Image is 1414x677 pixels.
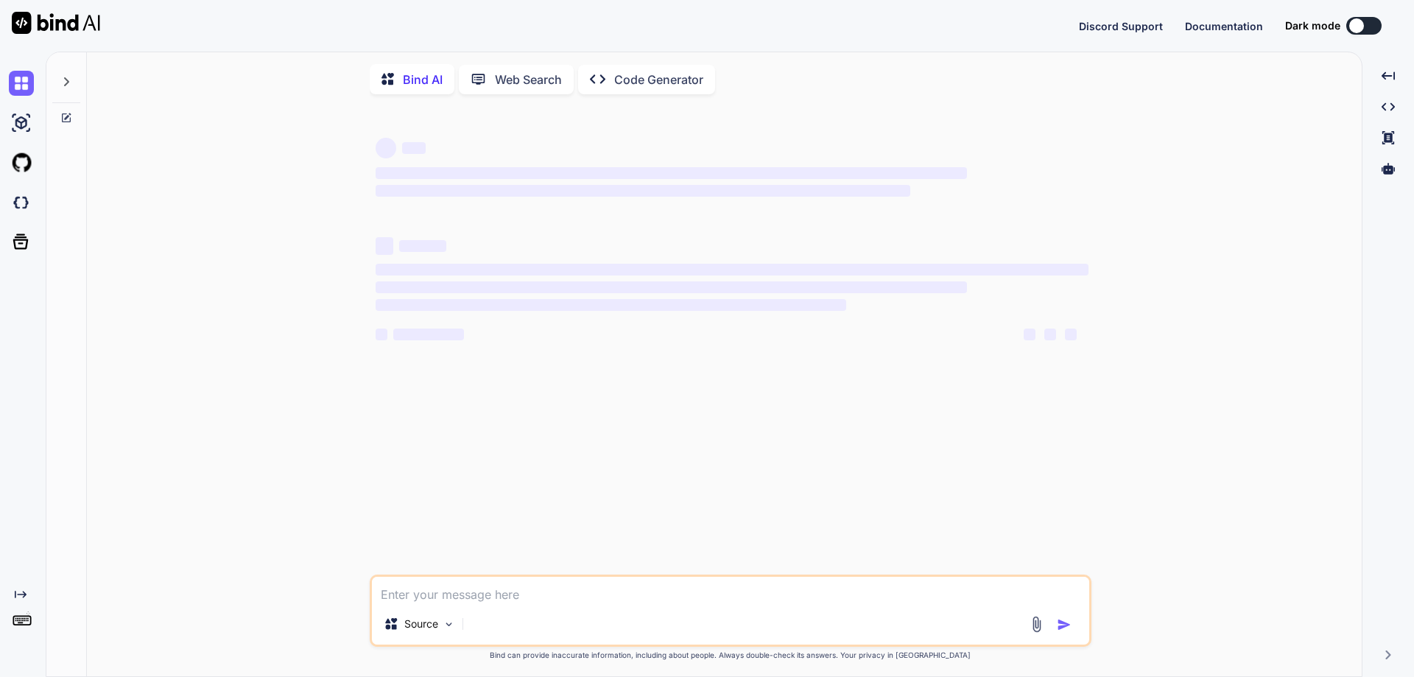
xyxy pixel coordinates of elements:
img: Pick Models [443,618,455,631]
span: ‌ [376,138,396,158]
span: ‌ [376,329,387,340]
img: chat [9,71,34,96]
span: Discord Support [1079,20,1163,32]
span: Dark mode [1285,18,1340,33]
span: ‌ [1024,329,1035,340]
p: Web Search [495,71,562,88]
p: Code Generator [614,71,703,88]
span: ‌ [399,240,446,252]
p: Bind can provide inaccurate information, including about people. Always double-check its answers.... [370,650,1091,661]
span: ‌ [376,299,846,311]
button: Documentation [1185,18,1263,34]
span: ‌ [376,167,967,179]
p: Source [404,617,438,631]
span: ‌ [1065,329,1077,340]
span: ‌ [376,185,910,197]
span: Documentation [1185,20,1263,32]
span: ‌ [402,142,426,154]
img: githubLight [9,150,34,175]
span: ‌ [376,237,393,255]
img: attachment [1028,616,1045,633]
span: ‌ [376,264,1088,276]
img: ai-studio [9,111,34,136]
span: ‌ [376,281,967,293]
p: Bind AI [403,71,443,88]
button: Discord Support [1079,18,1163,34]
img: icon [1057,617,1072,632]
span: ‌ [393,329,464,340]
img: Bind AI [12,12,100,34]
img: darkCloudIdeIcon [9,190,34,215]
span: ‌ [1044,329,1056,340]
